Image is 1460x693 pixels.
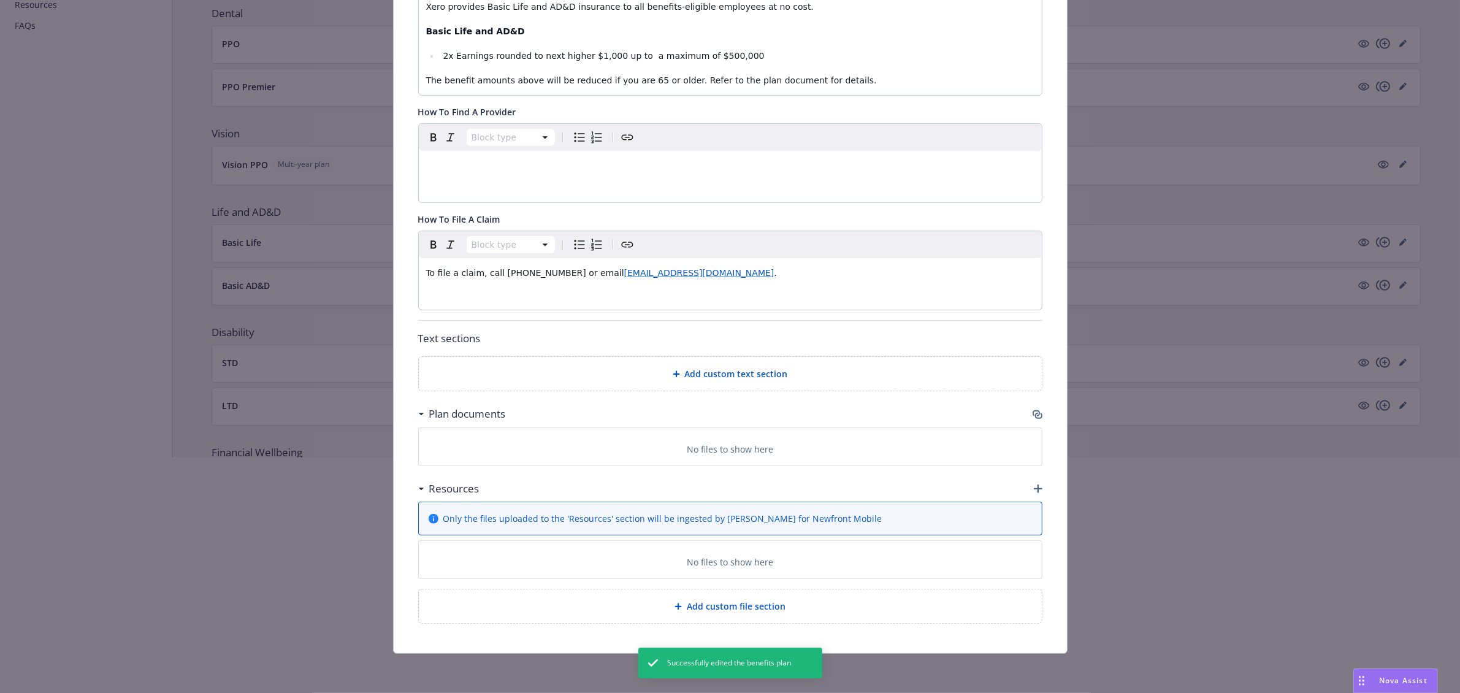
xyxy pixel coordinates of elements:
[571,129,588,146] button: Bulleted list
[467,236,555,253] button: Block type
[426,26,525,36] strong: Basic Life and AD&D
[418,106,516,118] span: How To Find A Provider
[418,356,1042,391] div: Add custom text section
[624,268,774,278] a: [EMAIL_ADDRESS][DOMAIN_NAME]
[443,51,764,61] span: 2x Earnings rounded to next higher $1,000 up to a maximum of $500,000
[619,236,636,253] button: Create link
[571,236,588,253] button: Bulleted list
[442,236,459,253] button: Italic
[467,129,555,146] button: Block type
[571,129,605,146] div: toggle group
[426,268,624,278] span: To file a claim, call [PHONE_NUMBER] or email
[668,657,792,668] span: Successfully edited the benefits plan
[687,443,773,456] p: No files to show here
[429,406,506,422] h3: Plan documents
[425,129,442,146] button: Bold
[685,367,788,380] span: Add custom text section
[425,236,442,253] button: Bold
[418,213,500,225] span: How To File A Claim
[418,331,1042,346] p: Text sections
[419,258,1042,288] div: editable markdown
[588,236,605,253] button: Numbered list
[774,268,776,278] span: .
[571,236,605,253] div: toggle group
[619,129,636,146] button: Create link
[442,129,459,146] button: Italic
[426,75,877,85] span: The benefit amounts above will be reduced if you are 65 or older. Refer to the plan document for ...
[418,406,506,422] div: Plan documents
[426,2,814,12] span: Xero provides Basic Life and AD&D insurance to all benefits-eligible employees at no cost.
[588,129,605,146] button: Numbered list
[419,151,1042,180] div: editable markdown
